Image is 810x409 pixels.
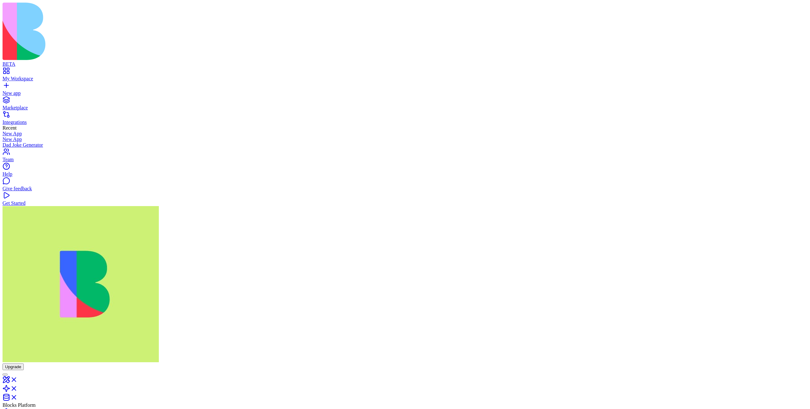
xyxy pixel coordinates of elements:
[3,166,807,177] a: Help
[3,61,807,67] div: BETA
[3,99,807,111] a: Marketplace
[3,402,35,408] span: Blocks Platform
[3,171,807,177] div: Help
[3,85,807,96] a: New app
[3,105,807,111] div: Marketplace
[3,131,807,137] a: New App
[3,70,807,82] a: My Workspace
[3,142,807,148] a: Dad Joke Generator
[3,137,807,142] a: New App
[3,114,807,125] a: Integrations
[3,180,807,192] a: Give feedback
[3,56,807,67] a: BETA
[3,76,807,82] div: My Workspace
[3,195,807,206] a: Get Started
[3,206,159,362] img: WhatsApp_Image_2025-01-03_at_11.26.17_rubx1k.jpg
[3,186,807,192] div: Give feedback
[3,363,24,370] button: Upgrade
[3,3,257,60] img: logo
[3,119,807,125] div: Integrations
[3,151,807,162] a: Team
[3,200,807,206] div: Get Started
[3,125,16,131] span: Recent
[3,157,807,162] div: Team
[3,364,24,369] a: Upgrade
[3,90,807,96] div: New app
